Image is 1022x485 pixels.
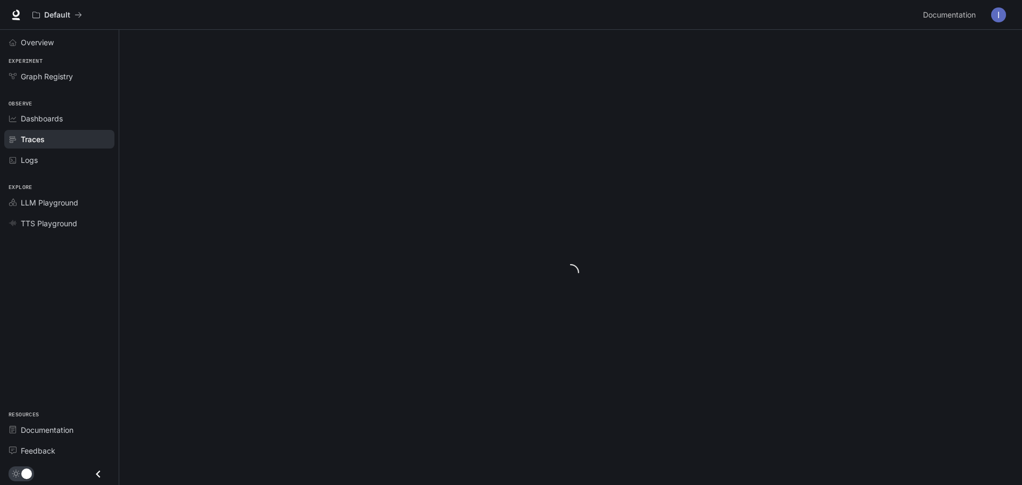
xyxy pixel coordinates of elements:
span: Logs [21,154,38,166]
a: Graph Registry [4,67,114,86]
a: Logs [4,151,114,169]
button: User avatar [988,4,1009,26]
button: Close drawer [86,463,110,485]
button: All workspaces [28,4,87,26]
a: TTS Playground [4,214,114,233]
span: Dark mode toggle [21,467,32,479]
a: Documentation [919,4,984,26]
span: TTS Playground [21,218,77,229]
span: Dashboards [21,113,63,124]
a: Documentation [4,421,114,439]
span: LLM Playground [21,197,78,208]
a: Feedback [4,441,114,460]
img: User avatar [991,7,1006,22]
span: Graph Registry [21,71,73,82]
a: Overview [4,33,114,52]
span: Feedback [21,445,55,456]
span: Documentation [923,9,976,22]
span: loading [561,262,581,283]
a: LLM Playground [4,193,114,212]
a: Traces [4,130,114,149]
span: Overview [21,37,54,48]
span: Documentation [21,424,73,435]
p: Default [44,11,70,20]
a: Dashboards [4,109,114,128]
span: Traces [21,134,45,145]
